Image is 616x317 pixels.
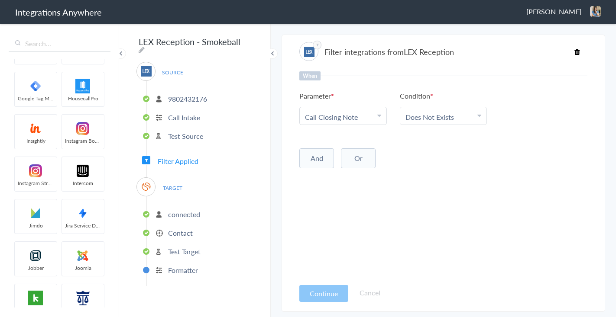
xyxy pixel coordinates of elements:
input: Search... [9,35,110,52]
span: LEX Reception [404,46,454,57]
span: HousecallPro [62,95,104,102]
h4: Filter integrations from [324,46,454,57]
span: Instagram Bookings [62,137,104,144]
span: SOURCE [156,67,189,78]
span: TARGET [156,182,189,194]
p: Test Target [168,247,201,256]
img: google-tag-manager.svg [17,79,54,93]
a: Does Not Exists [405,112,454,122]
img: lawruler-logo.png [65,291,101,305]
h1: Integrations Anywhere [15,6,102,18]
img: keap.png [17,291,54,305]
span: Jira Service Desk [62,222,104,229]
span: Joomla [62,264,104,272]
img: jimdo-logo.svg [17,206,54,221]
img: lex-app-logo.svg [304,47,314,57]
span: Jobber [15,264,57,272]
h6: When [299,71,321,80]
span: Google Tag Manager [15,95,57,102]
a: Cancel [360,288,380,298]
p: Call Intake [168,112,200,122]
img: joomla-logo.svg [65,248,101,263]
button: Continue [299,285,348,302]
span: Keap [15,307,57,314]
p: Contact [168,228,193,238]
button: Or [341,148,376,168]
span: Jimdo [15,222,57,229]
img: jobber-logo.svg [17,248,54,263]
span: [PERSON_NAME] [526,6,581,16]
h6: Parameter [299,91,334,101]
img: smokeball.svg [141,181,152,192]
span: Intercom [62,179,104,187]
p: connected [168,209,200,219]
span: Insightly [15,137,57,144]
img: lex-app-logo.svg [141,66,152,77]
img: HouseCallPro-logo.png [65,79,101,93]
img: JiraServiceDesk.png [65,206,101,221]
img: insightly-logo.svg [17,121,54,136]
p: 9802432176 [168,94,207,104]
span: Instagram Streaming [15,179,57,187]
button: And [299,148,334,168]
p: Test Source [168,131,203,141]
p: Formatter [168,265,198,275]
a: Call Closing Note [305,112,358,122]
img: instagram-logo.svg [17,163,54,178]
img: intercom-logo.svg [65,163,101,178]
img: 487988c7-6a8b-4663-9ca8-bc595b20aa78.jpeg [590,6,601,17]
img: instagram-logo.svg [65,121,101,136]
span: Filter Applied [158,156,198,166]
span: Law Ruler [62,307,104,314]
h6: Condition [400,91,433,101]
